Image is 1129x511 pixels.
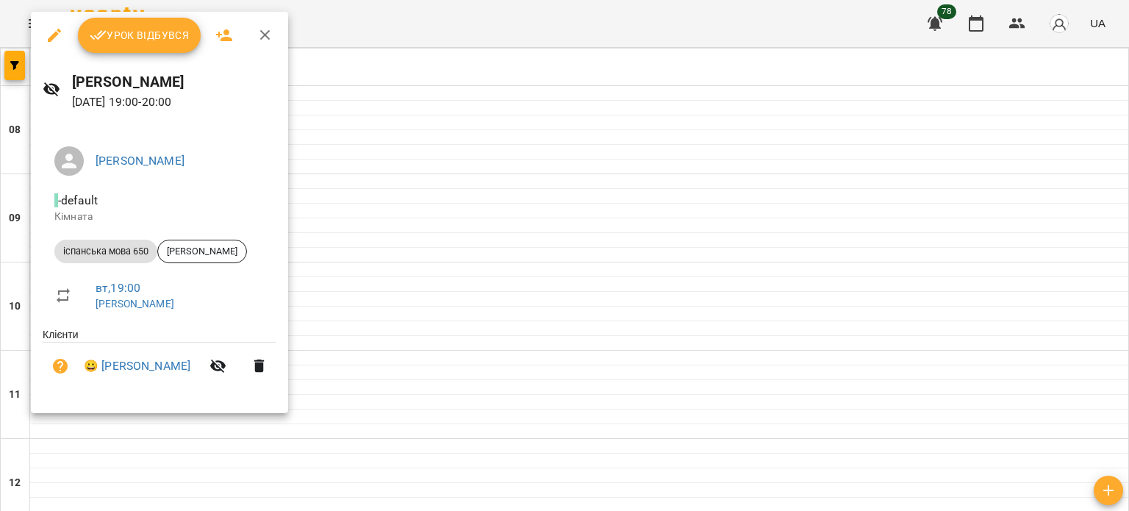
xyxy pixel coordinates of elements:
span: - default [54,193,101,207]
span: іспанська мова 650 [54,245,157,258]
h6: [PERSON_NAME] [72,71,277,93]
span: [PERSON_NAME] [158,245,246,258]
div: [PERSON_NAME] [157,240,247,263]
span: Урок відбувся [90,26,190,44]
a: вт , 19:00 [96,281,140,295]
a: [PERSON_NAME] [96,298,174,310]
a: [PERSON_NAME] [96,154,184,168]
a: 😀 [PERSON_NAME] [84,357,190,375]
p: [DATE] 19:00 - 20:00 [72,93,277,111]
p: Кімната [54,210,265,224]
button: Урок відбувся [78,18,201,53]
ul: Клієнти [43,327,276,396]
button: Візит ще не сплачено. Додати оплату? [43,349,78,384]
